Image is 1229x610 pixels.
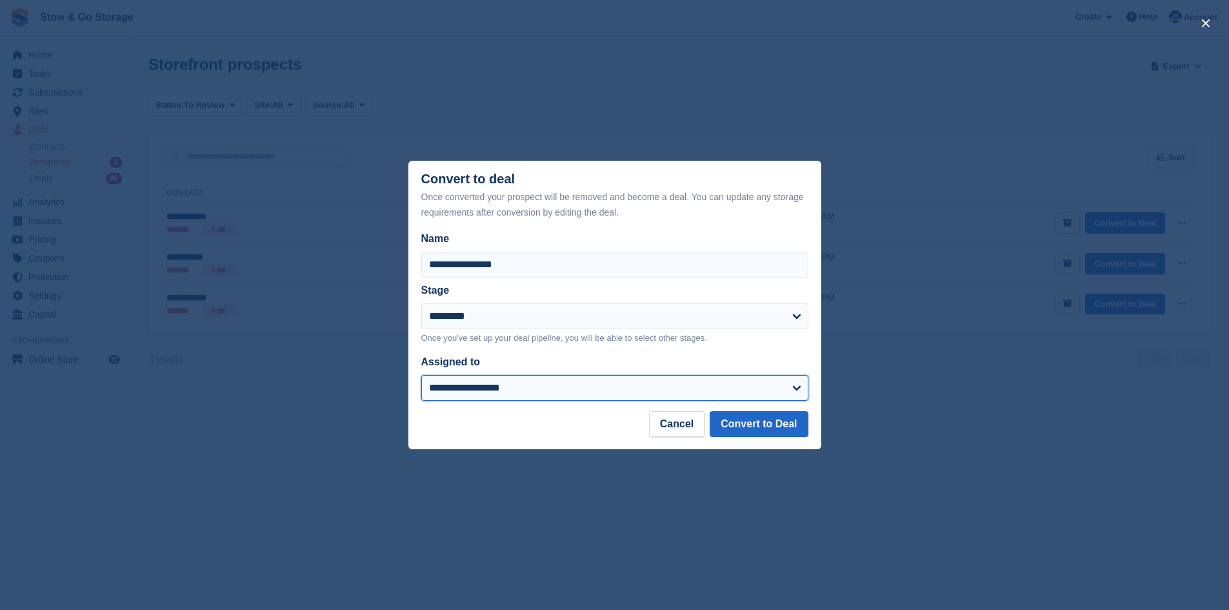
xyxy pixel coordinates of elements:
[710,411,808,437] button: Convert to Deal
[421,332,808,345] p: Once you've set up your deal pipeline, you will be able to select other stages.
[649,411,704,437] button: Cancel
[1195,13,1216,34] button: close
[421,285,450,296] label: Stage
[421,172,808,220] div: Convert to deal
[421,231,808,247] label: Name
[421,189,808,220] div: Once converted your prospect will be removed and become a deal. You can update any storage requir...
[421,356,481,367] label: Assigned to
